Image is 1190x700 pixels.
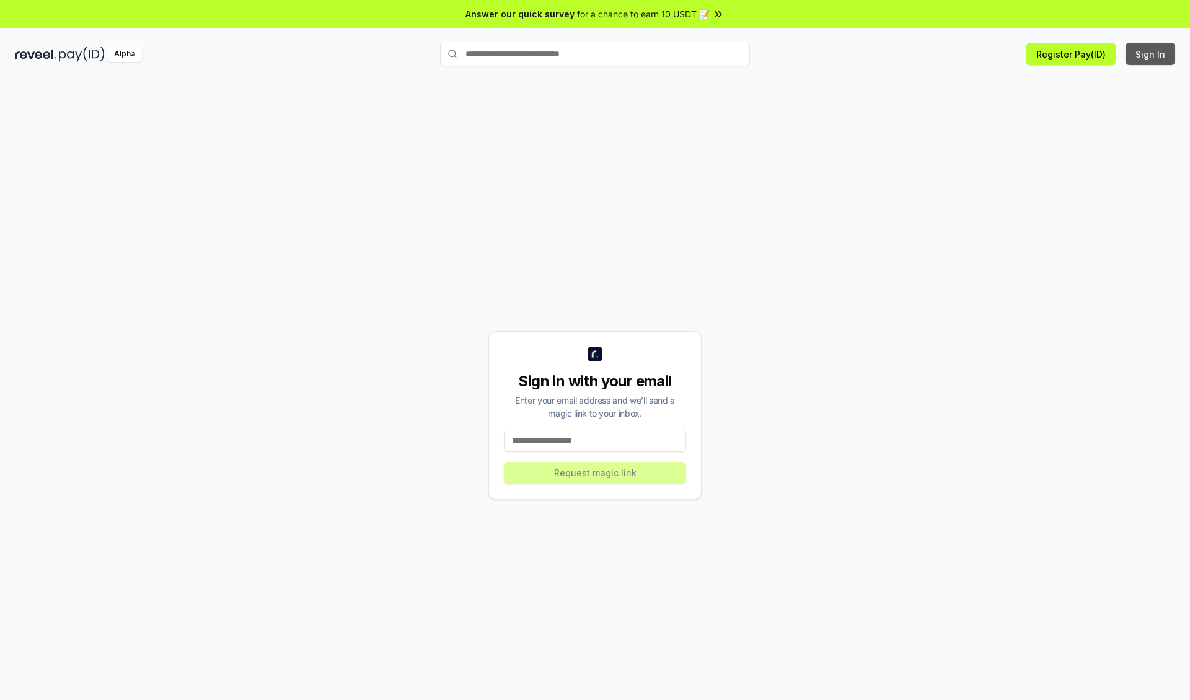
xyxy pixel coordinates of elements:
[504,371,686,391] div: Sign in with your email
[588,347,602,361] img: logo_small
[107,47,142,62] div: Alpha
[59,47,105,62] img: pay_id
[15,47,56,62] img: reveel_dark
[577,7,710,20] span: for a chance to earn 10 USDT 📝
[465,7,575,20] span: Answer our quick survey
[504,394,686,420] div: Enter your email address and we’ll send a magic link to your inbox.
[1026,43,1116,65] button: Register Pay(ID)
[1126,43,1175,65] button: Sign In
